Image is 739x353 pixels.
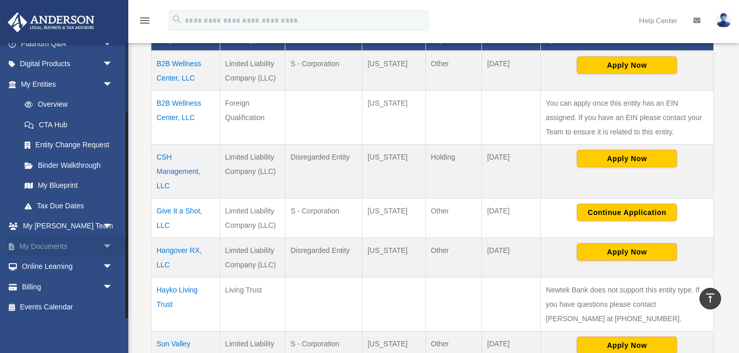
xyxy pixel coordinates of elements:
a: Tax Due Dates [14,195,123,216]
span: arrow_drop_down [103,257,123,278]
span: Organization State [366,24,404,44]
td: Disregarded Entity [285,238,362,277]
td: Newtek Bank does not support this entity type. If you have questions please contact [PERSON_NAME]... [540,277,713,331]
td: Foreign Qualification [220,90,285,144]
td: Give It a Shot, LLC [151,198,220,238]
td: Disregarded Entity [285,144,362,198]
td: Limited Liability Company (LLC) [220,51,285,91]
a: CTA Hub [14,114,123,135]
td: Other [425,238,482,277]
a: My Blueprint [14,175,123,196]
a: Overview [14,94,118,115]
a: Entity Change Request [14,135,123,155]
a: Binder Walkthrough [14,155,123,175]
span: Federal Return Due Date [486,12,519,44]
td: Limited Liability Company (LLC) [220,144,285,198]
a: vertical_align_top [699,288,721,309]
a: Digital Productsarrow_drop_down [7,54,128,74]
td: B2B Wellness Center, LLC [151,90,220,144]
a: My [PERSON_NAME] Teamarrow_drop_down [7,216,128,237]
td: [US_STATE] [362,144,425,198]
i: search [171,14,183,25]
a: Platinum Q&Aarrow_drop_down [7,33,128,54]
button: Continue Application [577,204,677,221]
i: menu [139,14,151,27]
a: My Documentsarrow_drop_down [7,236,128,257]
button: Apply Now [577,56,677,74]
span: arrow_drop_down [103,277,123,298]
button: Apply Now [577,243,677,261]
td: [US_STATE] [362,90,425,144]
td: [US_STATE] [362,238,425,277]
span: Business Purpose [430,24,457,44]
td: [DATE] [482,198,540,238]
span: arrow_drop_down [103,74,123,95]
a: menu [139,18,151,27]
td: CSH Management, LLC [151,144,220,198]
td: [US_STATE] [362,51,425,91]
img: User Pic [716,13,731,28]
span: arrow_drop_down [103,33,123,54]
td: B2B Wellness Center, LLC [151,51,220,91]
span: Record Type [224,36,261,44]
a: Billingarrow_drop_down [7,277,128,297]
td: Limited Liability Company (LLC) [220,238,285,277]
i: vertical_align_top [704,292,716,304]
a: Events Calendar [7,297,128,318]
td: Limited Liability Company (LLC) [220,198,285,238]
span: Tax Status [289,36,320,44]
td: You can apply once this entity has an EIN assigned. If you have an EIN please contact your Team t... [540,90,713,144]
span: arrow_drop_down [103,216,123,237]
span: arrow_drop_down [103,236,123,257]
span: arrow_drop_down [103,54,123,75]
td: Living Trust [220,277,285,331]
td: [DATE] [482,51,540,91]
img: Anderson Advisors Platinum Portal [5,12,98,32]
td: [US_STATE] [362,198,425,238]
td: [DATE] [482,144,540,198]
td: S - Corporation [285,198,362,238]
td: S - Corporation [285,51,362,91]
td: Holding [425,144,482,198]
td: Other [425,198,482,238]
a: Online Learningarrow_drop_down [7,257,128,277]
a: My Entitiesarrow_drop_down [7,74,123,94]
td: Other [425,51,482,91]
td: Hangover RX, LLC [151,238,220,277]
td: Hayko Living Trust [151,277,220,331]
span: Entity Name [155,36,191,44]
td: [DATE] [482,238,540,277]
button: Apply Now [577,150,677,167]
